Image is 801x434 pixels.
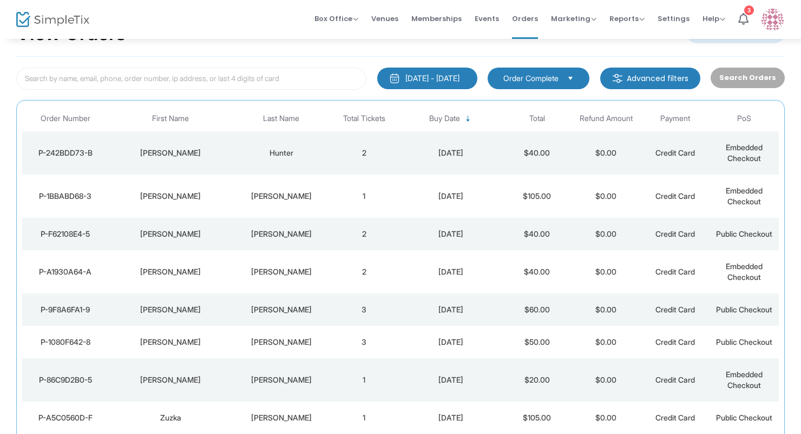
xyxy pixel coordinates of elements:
td: $0.00 [572,293,641,326]
span: Credit Card [655,267,695,276]
td: 1 [330,402,399,434]
div: P-86C9D2B0-5 [25,375,106,385]
button: Select [563,72,578,84]
span: Buy Date [429,114,460,123]
span: Credit Card [655,148,695,157]
div: Paula [111,337,231,348]
div: Matthew [111,191,231,202]
td: 2 [330,131,399,175]
span: Help [702,14,725,24]
div: Zuzka [111,412,231,423]
div: Maxine [111,266,231,277]
td: $40.00 [502,218,572,250]
span: PoS [737,114,751,123]
span: Embedded Checkout [726,186,763,206]
td: 3 [330,293,399,326]
div: 10/13/2025 [402,304,500,315]
span: Order Complete [503,73,559,84]
span: Credit Card [655,337,695,346]
img: filter [612,73,623,84]
span: Embedded Checkout [726,262,763,282]
span: Order Number [41,114,90,123]
td: 1 [330,358,399,402]
span: Credit Card [655,375,695,384]
div: 10/14/2025 [402,148,500,158]
span: Last Name [263,114,299,123]
span: Reports [609,14,645,24]
span: Settings [658,5,690,32]
td: $40.00 [502,131,572,175]
td: $0.00 [572,358,641,402]
div: P-F62108E4-5 [25,229,106,239]
span: Events [475,5,499,32]
div: P-A5C0560D-F [25,412,106,423]
div: 10/13/2025 [402,266,500,277]
div: P-A1930A64-A [25,266,106,277]
div: Data table [22,106,779,434]
span: Credit Card [655,229,695,238]
td: 3 [330,326,399,358]
div: P-1BBABD68-3 [25,191,106,202]
div: Nicholas [111,304,231,315]
th: Total Tickets [330,106,399,131]
span: Marketing [551,14,596,24]
span: Public Checkout [716,229,772,238]
div: P-242BDD73-B [25,148,106,158]
div: 10/13/2025 [402,375,500,385]
td: 1 [330,175,399,218]
td: $0.00 [572,326,641,358]
div: Maginley [235,191,327,202]
div: Joan [111,148,231,158]
td: $50.00 [502,326,572,358]
div: KILCOYNE [235,375,327,385]
div: P-1080F642-8 [25,337,106,348]
div: P-9F8A6FA1-9 [25,304,106,315]
div: [DATE] - [DATE] [405,73,459,84]
div: 10/14/2025 [402,191,500,202]
input: Search by name, email, phone, order number, ip address, or last 4 digits of card [16,68,366,90]
td: $0.00 [572,402,641,434]
span: First Name [152,114,189,123]
td: 2 [330,218,399,250]
span: Embedded Checkout [726,370,763,390]
div: 10/13/2025 [402,412,500,423]
span: Box Office [314,14,358,24]
m-button: Advanced filters [600,68,700,89]
div: Hunter [235,148,327,158]
div: Moerman [235,266,327,277]
span: Embedded Checkout [726,143,763,163]
div: Angerstein [235,337,327,348]
div: JOSHUA [111,375,231,385]
button: [DATE] - [DATE] [377,68,477,89]
td: $0.00 [572,175,641,218]
div: Katherine [111,229,231,239]
span: Venues [371,5,398,32]
td: $60.00 [502,293,572,326]
img: monthly [389,73,400,84]
div: 10/14/2025 [402,229,500,239]
th: Refund Amount [572,106,641,131]
td: $20.00 [502,358,572,402]
td: $0.00 [572,218,641,250]
span: Sortable [464,115,472,123]
div: Patterson [235,229,327,239]
div: Abramson [235,304,327,315]
span: Public Checkout [716,413,772,422]
th: Total [502,106,572,131]
span: Public Checkout [716,305,772,314]
div: 10/13/2025 [402,337,500,348]
span: Credit Card [655,191,695,201]
div: Kurtz [235,412,327,423]
td: $105.00 [502,402,572,434]
span: Memberships [411,5,462,32]
span: Credit Card [655,305,695,314]
span: Credit Card [655,413,695,422]
span: Payment [660,114,690,123]
span: Orders [512,5,538,32]
td: $40.00 [502,250,572,293]
span: Public Checkout [716,337,772,346]
td: $105.00 [502,175,572,218]
td: $0.00 [572,250,641,293]
div: 3 [744,5,754,15]
td: 2 [330,250,399,293]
